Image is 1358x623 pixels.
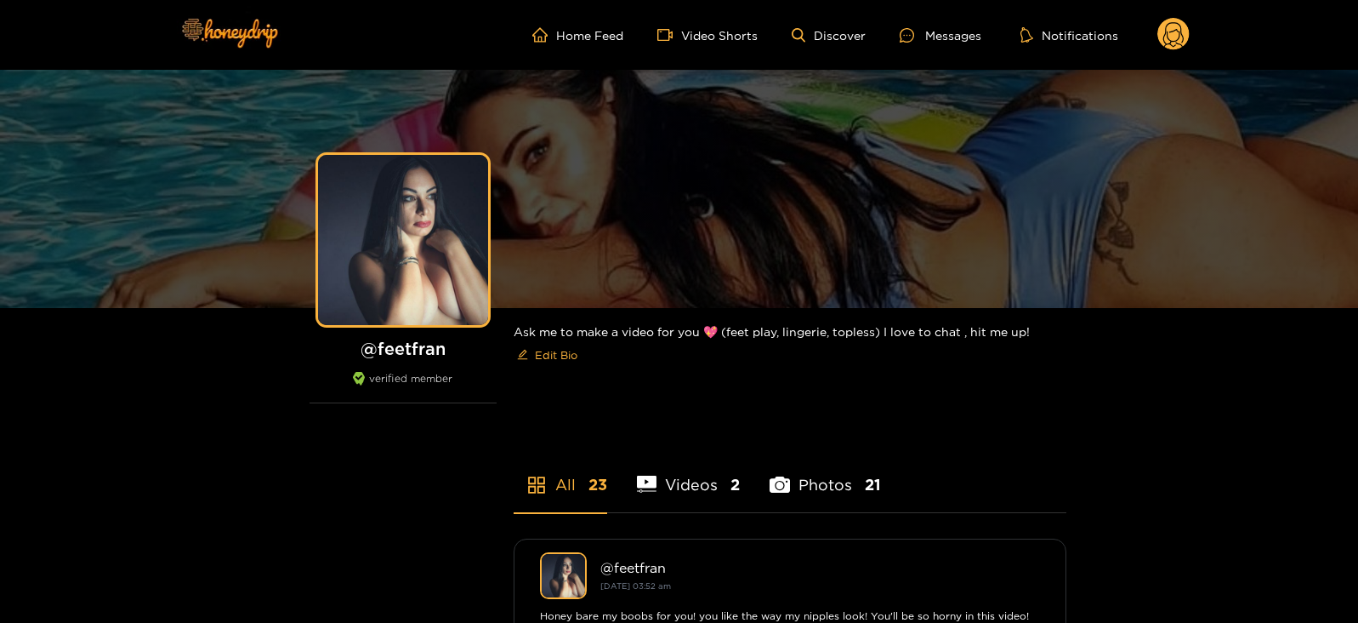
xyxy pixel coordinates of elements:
a: Home Feed [532,27,623,43]
div: Messages [900,26,981,45]
span: home [532,27,556,43]
span: Edit Bio [535,346,577,363]
a: Discover [792,28,866,43]
span: edit [517,349,528,362]
button: editEdit Bio [514,341,581,369]
span: 21 [865,474,881,495]
h1: @ feetfran [310,338,497,359]
span: appstore [526,475,547,495]
div: @ feetfran [600,560,1040,575]
div: Ask me to make a video for you 💖 (feet play, lingerie, topless) I love to chat , hit me up! [514,308,1066,382]
span: 2 [730,474,740,495]
span: video-camera [657,27,681,43]
button: Notifications [1015,26,1123,43]
a: Video Shorts [657,27,758,43]
span: 23 [588,474,607,495]
div: verified member [310,372,497,403]
li: All [514,436,607,512]
li: Videos [637,436,741,512]
img: feetfran [540,552,587,599]
li: Photos [770,436,881,512]
small: [DATE] 03:52 am [600,581,671,591]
